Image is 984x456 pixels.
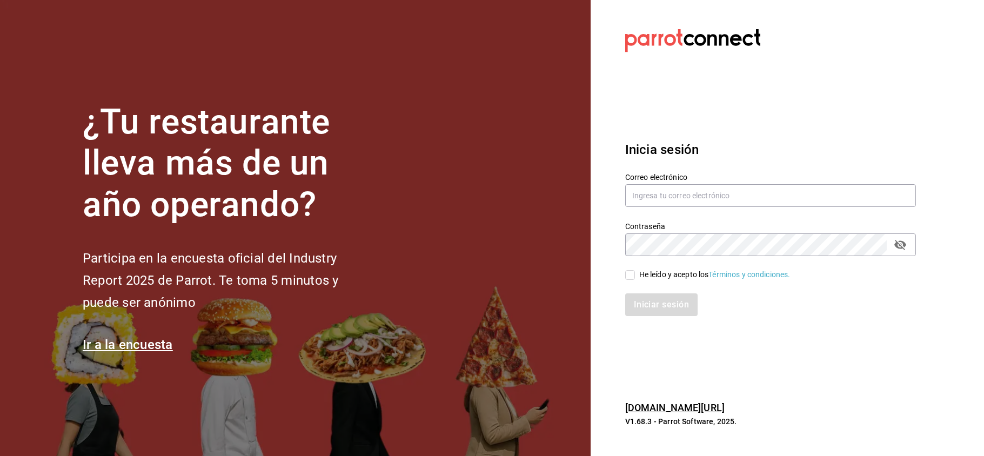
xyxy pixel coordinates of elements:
[891,236,909,254] button: passwordField
[83,247,374,313] h2: Participa en la encuesta oficial del Industry Report 2025 de Parrot. Te toma 5 minutos y puede se...
[639,269,791,280] div: He leído y acepto los
[625,222,916,230] label: Contraseña
[83,337,173,352] a: Ir a la encuesta
[708,270,790,279] a: Términos y condiciones.
[83,102,374,226] h1: ¿Tu restaurante lleva más de un año operando?
[625,140,916,159] h3: Inicia sesión
[625,173,916,180] label: Correo electrónico
[625,416,916,427] p: V1.68.3 - Parrot Software, 2025.
[625,402,725,413] a: [DOMAIN_NAME][URL]
[625,184,916,207] input: Ingresa tu correo electrónico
